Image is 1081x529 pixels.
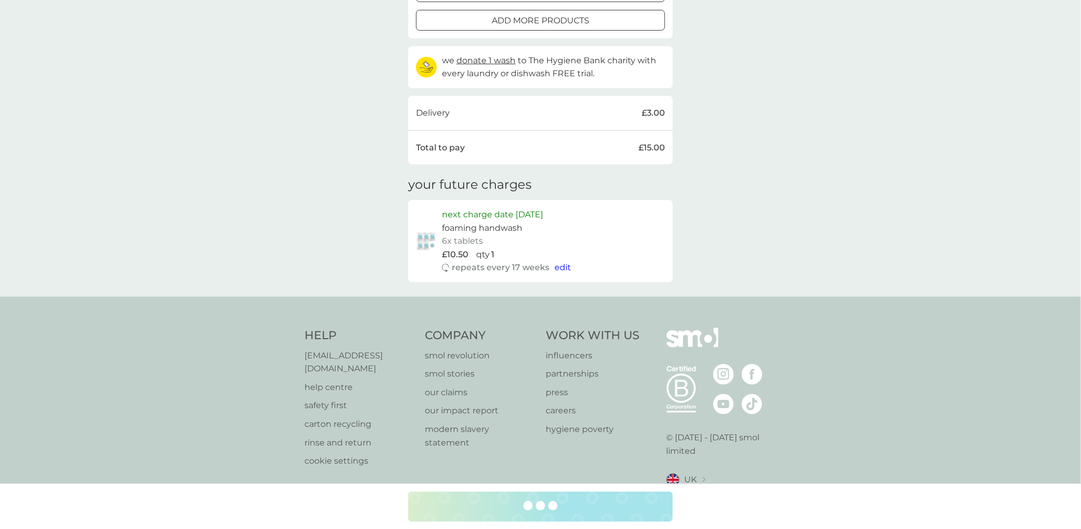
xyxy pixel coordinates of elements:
[442,208,543,221] p: next charge date [DATE]
[639,141,665,155] p: £15.00
[304,417,415,431] a: carton recycling
[442,54,665,80] p: we to The Hygiene Bank charity with every laundry or dishwash FREE trial.
[685,473,697,486] span: UK
[304,328,415,344] h4: Help
[667,431,777,457] p: © [DATE] - [DATE] smol limited
[546,328,640,344] h4: Work With Us
[702,477,705,483] img: select a new location
[546,367,640,381] a: partnerships
[742,364,763,385] img: visit the smol Facebook page
[416,141,465,155] p: Total to pay
[425,367,536,381] a: smol stories
[546,423,640,436] a: hygiene poverty
[442,234,483,248] p: 6x tablets
[546,349,640,363] a: influencers
[546,386,640,399] a: press
[304,454,415,468] a: cookie settings
[408,177,532,192] h3: your future charges
[304,381,415,394] a: help centre
[304,349,415,375] a: [EMAIL_ADDRESS][DOMAIN_NAME]
[491,248,494,261] p: 1
[425,386,536,399] a: our claims
[742,394,763,414] img: visit the smol Tiktok page
[442,221,522,235] p: foaming handwash
[555,262,571,272] span: edit
[456,55,516,65] span: donate 1 wash
[476,248,490,261] p: qty
[555,261,571,274] button: edit
[713,364,734,385] img: visit the smol Instagram page
[304,399,415,412] a: safety first
[492,14,589,27] p: add more products
[667,328,718,363] img: smol
[425,404,536,417] a: our impact report
[713,394,734,414] img: visit the smol Youtube page
[304,436,415,450] a: rinse and return
[425,349,536,363] a: smol revolution
[452,261,549,274] p: repeats every 17 weeks
[642,106,665,120] p: £3.00
[442,248,468,261] p: £10.50
[546,404,640,417] a: careers
[416,10,665,31] button: add more products
[425,423,536,449] a: modern slavery statement
[425,328,536,344] h4: Company
[416,106,450,120] p: Delivery
[667,474,680,486] img: UK flag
